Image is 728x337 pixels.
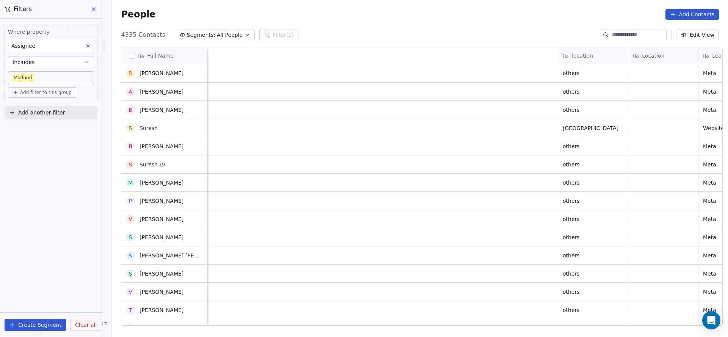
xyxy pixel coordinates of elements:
[126,87,135,96] span: A
[140,106,184,114] span: [PERSON_NAME]
[563,324,623,332] span: gorakhpur
[126,124,135,133] span: S
[140,197,184,205] span: [PERSON_NAME]
[126,251,135,260] span: S
[140,252,202,259] span: [PERSON_NAME] [PERSON_NAME]
[558,47,628,64] div: location
[140,69,184,77] span: [PERSON_NAME]
[563,288,623,296] span: others
[126,324,135,333] span: R
[563,252,623,259] span: others
[126,160,135,169] span: S
[563,215,623,223] span: others
[126,306,135,315] span: T
[140,161,165,168] span: Suresh LV
[563,161,623,168] span: others
[126,233,135,242] span: S
[121,47,207,64] div: Full Name
[121,9,155,20] span: People
[126,215,135,224] span: V
[126,287,135,296] span: V
[140,288,184,296] span: [PERSON_NAME]
[665,9,719,20] button: Add Contacts
[140,88,184,96] span: [PERSON_NAME]
[642,52,664,60] span: Location
[140,270,184,277] span: [PERSON_NAME]
[259,30,298,40] button: Filter(1)
[702,311,720,329] div: Open Intercom Messenger
[121,64,207,326] div: grid
[140,234,184,241] span: [PERSON_NAME]
[563,106,623,114] span: others
[126,178,135,187] span: m
[140,324,202,332] span: [PERSON_NAME] [PERSON_NAME]
[121,30,165,39] span: 4335 Contacts
[147,52,174,60] span: Full Name
[126,196,135,205] span: P
[563,270,623,277] span: others
[126,105,135,114] span: B
[140,124,158,132] span: Suresh
[676,30,719,40] button: Edit View
[126,69,135,78] span: R
[563,69,623,77] span: others
[140,306,184,314] span: [PERSON_NAME]
[628,47,698,64] div: Location
[217,31,243,39] span: All People
[563,124,623,132] span: [GEOGRAPHIC_DATA]
[126,269,135,278] span: S
[563,197,623,205] span: others
[572,52,593,60] span: location
[563,306,623,314] span: others
[563,234,623,241] span: others
[126,142,135,151] span: B
[563,88,623,96] span: others
[140,179,184,187] span: [PERSON_NAME]
[187,31,215,39] span: Segments:
[140,215,184,223] span: [PERSON_NAME]
[563,179,623,187] span: others
[563,143,623,150] span: others
[140,143,184,150] span: [PERSON_NAME]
